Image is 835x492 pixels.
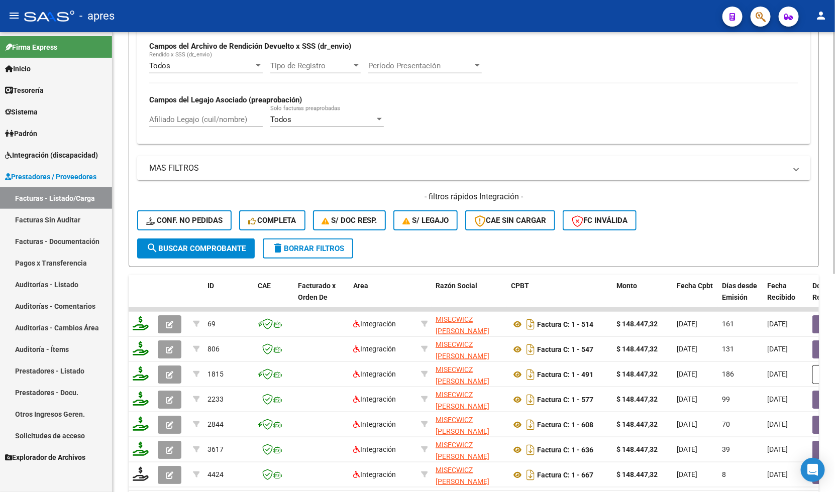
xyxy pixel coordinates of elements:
span: CAE SIN CARGAR [474,216,546,225]
span: Buscar Comprobante [146,244,246,253]
span: Padrón [5,128,37,139]
span: Sistema [5,106,38,117]
datatable-header-cell: Fecha Recibido [763,275,808,319]
span: Integración [353,370,396,378]
span: Días desde Emisión [722,282,757,301]
span: - apres [79,5,115,27]
datatable-header-cell: ID [203,275,254,319]
span: 69 [207,320,216,328]
datatable-header-cell: CPBT [507,275,612,319]
span: 806 [207,345,220,353]
strong: Campos del Legajo Asociado (preaprobación) [149,95,302,104]
button: Borrar Filtros [263,238,353,259]
div: 27351427588 [436,314,503,335]
strong: Factura C: 1 - 636 [537,446,593,454]
span: Facturado x Orden De [298,282,336,301]
span: FC Inválida [572,216,628,225]
div: 27351427588 [436,389,503,410]
span: Conf. no pedidas [146,216,223,225]
span: Integración [353,320,396,328]
datatable-header-cell: Días desde Emisión [718,275,763,319]
span: [DATE] [677,345,697,353]
span: Integración [353,420,396,428]
strong: $ 148.447,32 [616,445,658,453]
span: [DATE] [677,320,697,328]
button: S/ legajo [393,210,458,230]
span: MISECWICZ [PERSON_NAME] [436,315,489,335]
span: 4424 [207,470,224,478]
span: CPBT [511,282,529,290]
mat-icon: person [815,10,827,22]
span: Completa [248,216,296,225]
div: 27351427588 [436,464,503,485]
span: Fecha Cpbt [677,282,713,290]
div: 27351427588 [436,414,503,435]
button: Completa [239,210,305,230]
strong: Factura C: 1 - 547 [537,345,593,353]
span: [DATE] [677,445,697,453]
span: 186 [722,370,734,378]
span: 39 [722,445,730,453]
span: 99 [722,395,730,403]
span: 2233 [207,395,224,403]
span: [DATE] [677,395,697,403]
span: Prestadores / Proveedores [5,171,96,182]
span: MISECWICZ [PERSON_NAME] [436,416,489,435]
span: S/ legajo [402,216,449,225]
span: Integración (discapacidad) [5,150,98,161]
span: [DATE] [767,370,788,378]
button: S/ Doc Resp. [313,210,386,230]
span: ID [207,282,214,290]
i: Descargar documento [524,392,537,408]
datatable-header-cell: Area [349,275,417,319]
strong: Factura C: 1 - 667 [537,471,593,479]
span: 2844 [207,420,224,428]
span: 131 [722,345,734,353]
datatable-header-cell: Monto [612,275,673,319]
span: [DATE] [677,470,697,478]
strong: Factura C: 1 - 577 [537,396,593,404]
button: FC Inválida [563,210,637,230]
span: Inicio [5,63,31,74]
h4: - filtros rápidos Integración - [137,191,810,202]
strong: $ 148.447,32 [616,370,658,378]
button: CAE SIN CARGAR [465,210,555,230]
span: Integración [353,470,396,478]
span: MISECWICZ [PERSON_NAME] [436,340,489,360]
span: MISECWICZ [PERSON_NAME] [436,466,489,485]
span: Area [353,282,368,290]
div: 27351427588 [436,439,503,460]
datatable-header-cell: CAE [254,275,294,319]
datatable-header-cell: Facturado x Orden De [294,275,349,319]
span: S/ Doc Resp. [322,216,377,225]
span: Todos [270,115,291,124]
span: [DATE] [767,420,788,428]
span: 1815 [207,370,224,378]
strong: $ 148.447,32 [616,345,658,353]
strong: Campos del Archivo de Rendición Devuelto x SSS (dr_envio) [149,42,351,51]
button: Buscar Comprobante [137,238,255,259]
span: 70 [722,420,730,428]
span: [DATE] [767,470,788,478]
span: Integración [353,445,396,453]
span: Período Presentación [368,61,473,70]
datatable-header-cell: Fecha Cpbt [673,275,718,319]
mat-panel-title: MAS FILTROS [149,163,786,174]
span: MISECWICZ [PERSON_NAME] [436,365,489,385]
i: Descargar documento [524,316,537,332]
strong: Factura C: 1 - 608 [537,421,593,429]
mat-icon: delete [272,242,284,254]
span: Integración [353,345,396,353]
span: Firma Express [5,42,57,53]
strong: $ 148.447,32 [616,395,658,403]
span: Razón Social [436,282,477,290]
span: CAE [258,282,271,290]
i: Descargar documento [524,341,537,357]
span: [DATE] [677,370,697,378]
button: Conf. no pedidas [137,210,232,230]
span: Borrar Filtros [272,244,344,253]
span: Explorador de Archivos [5,452,85,463]
i: Descargar documento [524,467,537,483]
strong: $ 148.447,32 [616,470,658,478]
strong: Factura C: 1 - 491 [537,371,593,379]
